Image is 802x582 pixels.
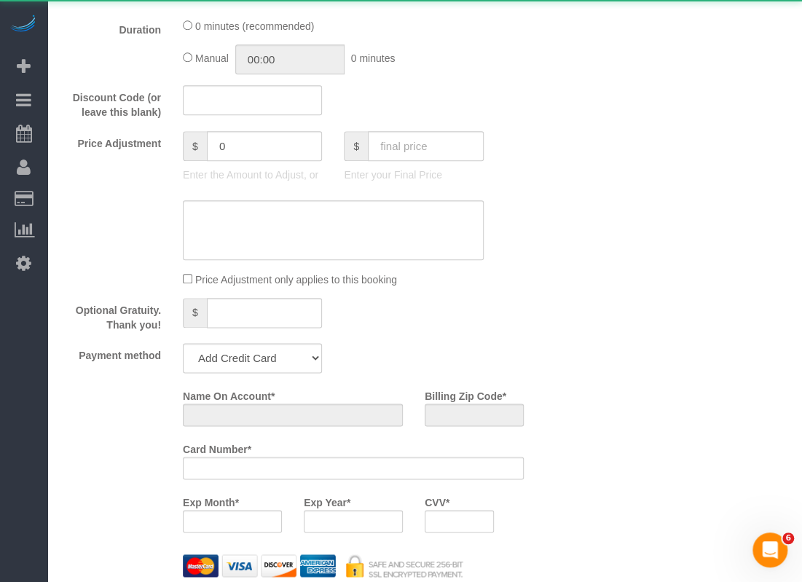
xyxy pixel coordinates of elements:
[344,168,483,182] p: Enter your Final Price
[183,131,207,161] span: $
[183,168,322,182] p: Enter the Amount to Adjust, or
[51,343,172,363] label: Payment method
[51,131,172,151] label: Price Adjustment
[183,437,251,457] label: Card Number
[425,490,449,510] label: CVV
[183,490,239,510] label: Exp Month
[351,52,396,64] span: 0 minutes
[51,85,172,119] label: Discount Code (or leave this blank)
[183,384,275,404] label: Name On Account
[782,532,794,544] span: 6
[51,17,172,37] label: Duration
[195,274,397,286] span: Price Adjustment only applies to this booking
[752,532,787,567] iframe: Intercom live chat
[344,131,368,161] span: $
[304,490,350,510] label: Exp Year
[172,554,474,577] img: credit cards
[368,131,484,161] input: final price
[425,384,506,404] label: Billing Zip Code
[195,52,229,64] span: Manual
[51,298,172,332] label: Optional Gratuity. Thank you!
[183,298,207,328] span: $
[9,15,38,35] img: Automaid Logo
[195,20,314,32] span: 0 minutes (recommended)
